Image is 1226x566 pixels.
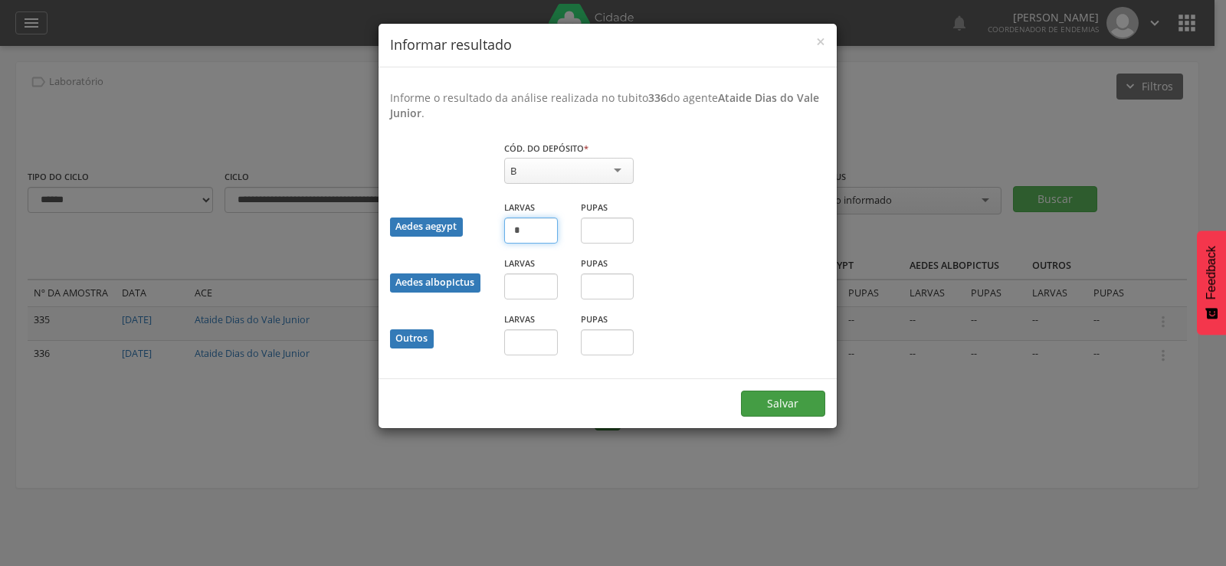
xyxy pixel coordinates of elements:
label: Cód. do depósito [504,142,588,155]
div: B [510,164,516,178]
span: Feedback [1205,246,1218,299]
div: Outros [390,329,434,348]
button: Salvar [741,391,825,417]
div: Aedes aegypt [390,218,463,237]
label: Larvas [504,313,535,326]
button: Feedback - Mostrar pesquisa [1197,231,1226,335]
p: Informe o resultado da análise realizada no tubito do agente . [390,90,825,121]
b: Ataide Dias do Vale Junior [390,90,819,120]
label: Pupas [581,201,608,214]
span: × [816,31,825,52]
label: Pupas [581,257,608,270]
label: Pupas [581,313,608,326]
button: Close [816,34,825,50]
label: Larvas [504,257,535,270]
div: Aedes albopictus [390,273,480,293]
b: 336 [648,90,667,105]
h4: Informar resultado [390,35,825,55]
label: Larvas [504,201,535,214]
